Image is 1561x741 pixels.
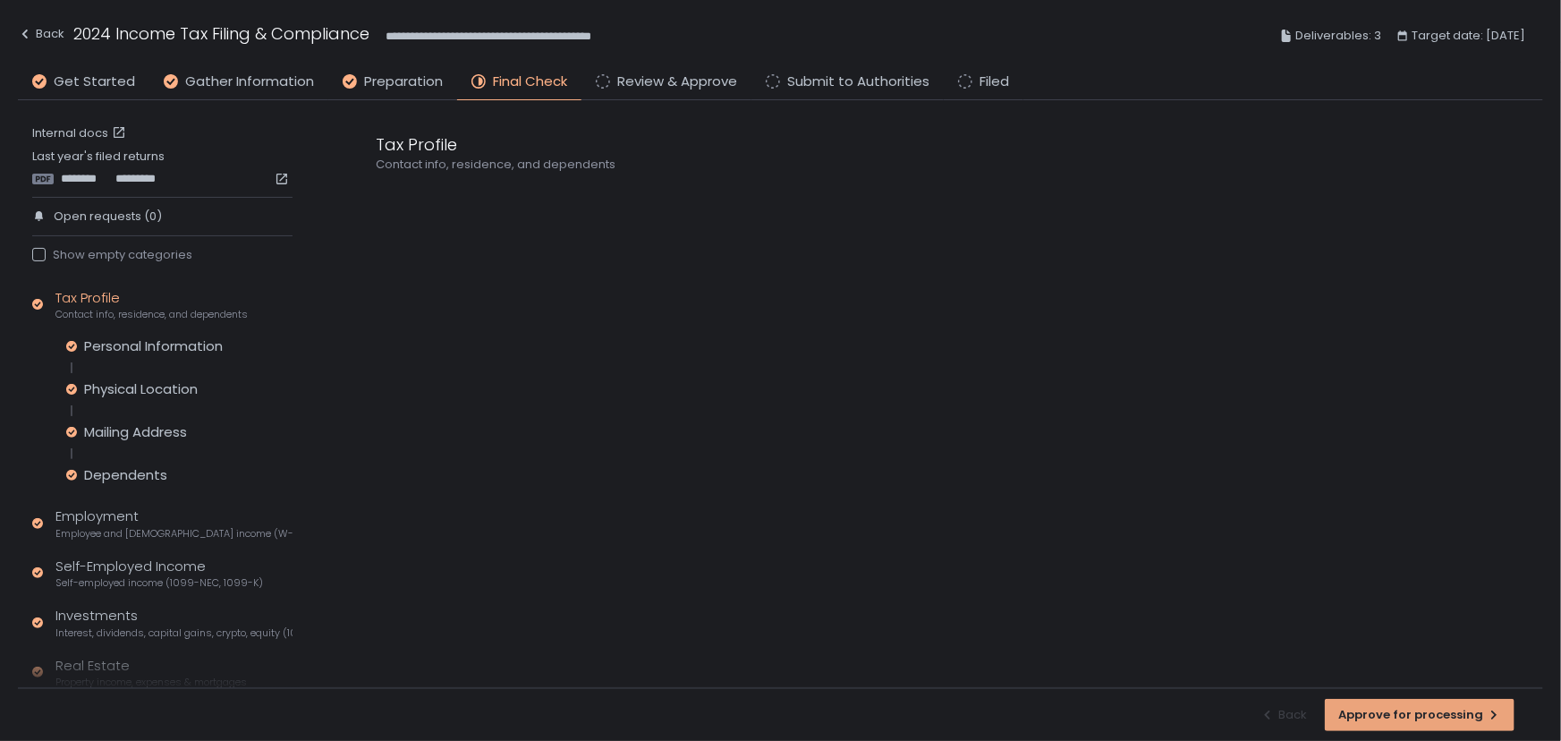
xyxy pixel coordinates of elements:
span: Deliverables: 3 [1295,25,1381,47]
span: Open requests (0) [54,209,162,225]
div: Self-Employed Income [55,557,263,591]
div: Personal Information [84,337,223,355]
span: Gather Information [185,72,314,92]
span: Target date: [DATE] [1412,25,1525,47]
div: Approve for processing [1338,707,1501,723]
div: Tax Profile [55,288,248,322]
span: Preparation [364,72,443,92]
div: Dependents [84,466,167,484]
div: Real Estate [55,656,247,690]
div: Employment [55,507,293,541]
div: Mailing Address [84,423,187,441]
a: Internal docs [32,125,130,141]
h1: 2024 Income Tax Filing & Compliance [73,21,369,46]
div: Back [18,23,64,45]
button: Back [18,21,64,51]
span: Review & Approve [617,72,737,92]
div: Last year's filed returns [32,149,293,186]
div: Physical Location [84,380,198,398]
span: Self-employed income (1099-NEC, 1099-K) [55,576,263,590]
span: Employee and [DEMOGRAPHIC_DATA] income (W-2s) [55,527,293,541]
div: Tax Profile [376,132,1234,157]
div: Investments [55,606,293,640]
span: Get Started [54,72,135,92]
div: Contact info, residence, and dependents [376,157,1234,173]
span: Filed [980,72,1009,92]
span: Property income, expenses & mortgages [55,676,247,689]
span: Contact info, residence, and dependents [55,308,248,321]
span: Submit to Authorities [787,72,929,92]
button: Approve for processing [1325,699,1514,731]
span: Final Check [493,72,567,92]
span: Interest, dividends, capital gains, crypto, equity (1099s, K-1s) [55,626,293,640]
